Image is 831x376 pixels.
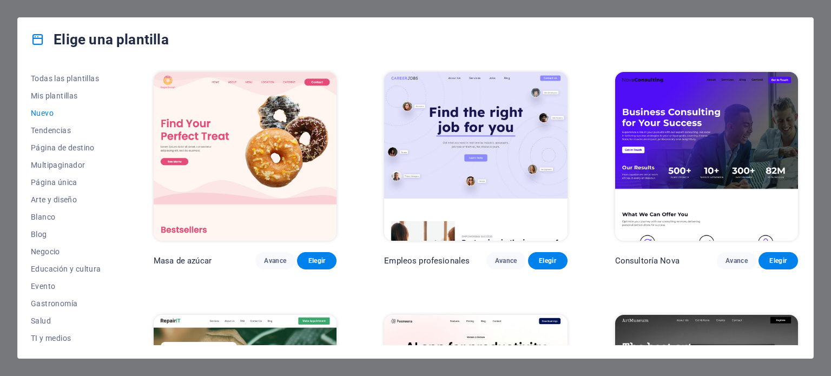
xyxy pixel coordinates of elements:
[31,278,106,295] button: Evento
[31,316,51,325] font: Salud
[31,312,106,329] button: Salud
[31,208,106,226] button: Blanco
[255,252,295,269] button: Avance
[31,265,101,273] font: Educación y cultura
[31,178,77,187] font: Página única
[615,72,798,241] img: Consultoría Nova
[31,226,106,243] button: Blog
[31,174,106,191] button: Página única
[31,139,106,156] button: Página de destino
[31,230,47,239] font: Blog
[54,31,169,48] font: Elige una plantilla
[31,191,106,208] button: Arte y diseño
[31,87,106,104] button: Mis plantillas
[31,104,106,122] button: Nuevo
[615,256,680,266] font: Consultoría Nova
[31,260,106,278] button: Educación y cultura
[717,252,756,269] button: Avance
[31,74,99,83] font: Todas las plantillas
[31,247,60,256] font: Negocio
[726,257,748,265] font: Avance
[31,122,106,139] button: Tendencias
[31,282,55,291] font: Evento
[31,195,77,204] font: Arte y diseño
[31,213,55,221] font: Blanco
[154,256,212,266] font: Masa de azúcar
[31,299,77,308] font: Gastronomía
[769,257,787,265] font: Elegir
[384,256,470,266] font: Empleos profesionales
[154,72,337,241] img: Masa de azúcar
[486,252,526,269] button: Avance
[495,257,517,265] font: Avance
[539,257,556,265] font: Elegir
[297,252,337,269] button: Elegir
[31,109,54,117] font: Nuevo
[31,143,95,152] font: Página de destino
[31,156,106,174] button: Multipaginador
[31,70,106,87] button: Todas las plantillas
[31,329,106,347] button: TI y medios
[31,334,71,342] font: TI y medios
[264,257,286,265] font: Avance
[308,257,326,265] font: Elegir
[31,243,106,260] button: Negocio
[31,161,85,169] font: Multipaginador
[31,295,106,312] button: Gastronomía
[759,252,798,269] button: Elegir
[528,252,568,269] button: Elegir
[384,72,567,241] img: Empleos profesionales
[31,126,71,135] font: Tendencias
[31,91,78,100] font: Mis plantillas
